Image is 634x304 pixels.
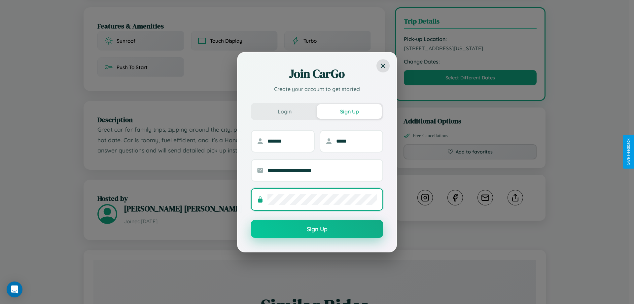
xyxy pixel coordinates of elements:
button: Sign Up [251,220,383,238]
h2: Join CarGo [251,66,383,82]
p: Create your account to get started [251,85,383,93]
div: Give Feedback [626,139,631,165]
button: Login [252,104,317,119]
button: Sign Up [317,104,382,119]
div: Open Intercom Messenger [7,282,22,297]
